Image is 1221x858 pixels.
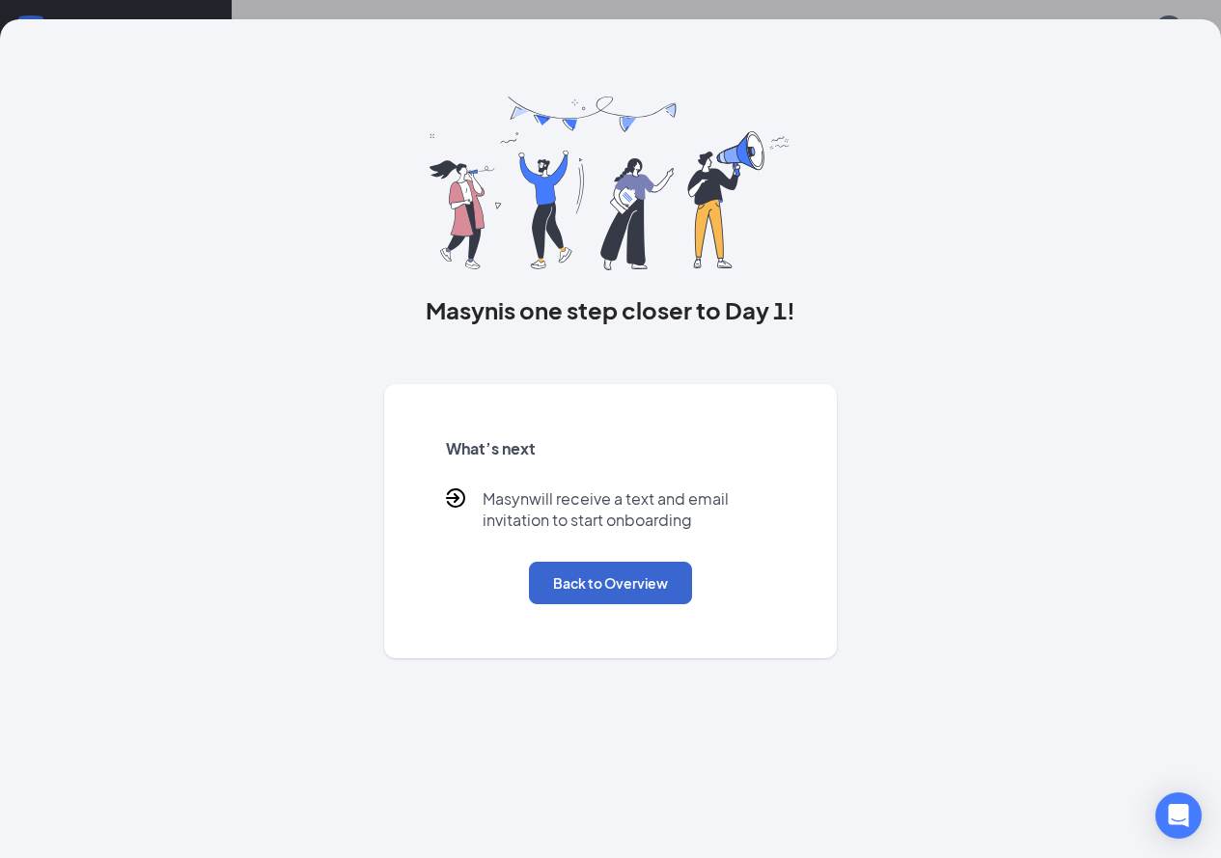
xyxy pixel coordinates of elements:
[529,562,692,604] button: Back to Overview
[446,438,775,459] h5: What’s next
[483,488,775,531] p: Masyn will receive a text and email invitation to start onboarding
[430,97,791,270] img: you are all set
[384,293,837,326] h3: Masyn is one step closer to Day 1!
[1155,792,1202,839] div: Open Intercom Messenger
